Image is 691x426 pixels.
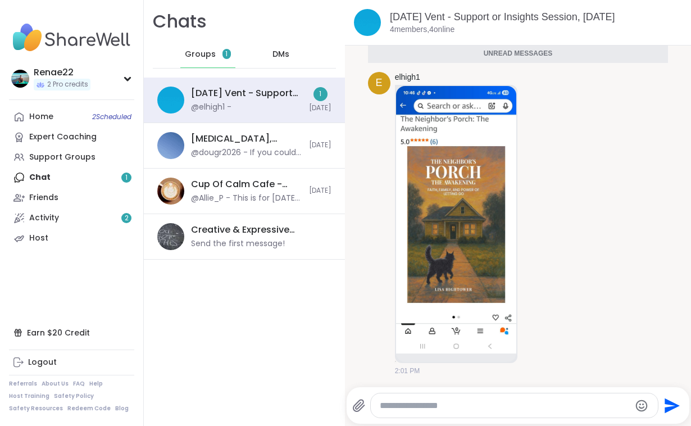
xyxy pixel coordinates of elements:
[157,223,184,250] img: Creative & Expressive Writing, Oct 11
[125,214,129,223] span: 2
[67,405,111,413] a: Redeem Code
[191,224,325,236] div: Creative & Expressive Writing, [DATE]
[157,178,184,205] img: Cup Of Calm Cafe - Glimmers, Oct 11
[9,147,134,167] a: Support Groups
[390,24,454,35] p: 4 members, 4 online
[89,380,103,388] a: Help
[354,9,381,36] img: Saturday Vent - Support or Insights Session, Oct 11
[29,192,58,203] div: Friends
[28,357,57,368] div: Logout
[29,132,97,143] div: Expert Coaching
[9,228,134,248] a: Host
[313,87,328,101] div: 1
[29,233,48,244] div: Host
[9,188,134,208] a: Friends
[376,75,383,90] span: e
[9,405,63,413] a: Safety Resources
[395,366,420,376] span: 2:01 PM
[191,178,302,191] div: Cup Of Calm Cafe - Glimmers, [DATE]
[73,380,85,388] a: FAQ
[9,208,134,228] a: Activity2
[396,86,516,354] img: Screenshot_20251008_104648_Amazon Shopping.jpg
[309,141,331,150] span: [DATE]
[191,193,302,204] div: @Allie_P - This is for [DATE] session. We are going to create our own affirmations. Fill in the b...
[185,49,216,60] span: Groups
[29,152,96,163] div: Support Groups
[635,399,648,413] button: Emoji picker
[395,72,420,83] a: elhigh1
[9,18,134,57] img: ShareWell Nav Logo
[54,392,94,400] a: Safety Policy
[191,102,231,113] div: @elhigh1 -
[92,112,131,121] span: 2 Scheduled
[42,380,69,388] a: About Us
[9,107,134,127] a: Home2Scheduled
[368,45,669,63] div: Unread messages
[191,147,302,158] div: @dougr2026 - If you could give your "past self" (right before the separation) one piece of advice...
[309,186,331,196] span: [DATE]
[29,212,59,224] div: Activity
[29,111,53,123] div: Home
[157,87,184,114] img: Saturday Vent - Support or Insights Session, Oct 11
[380,400,630,411] textarea: Type your message
[9,323,134,343] div: Earn $20 Credit
[272,49,289,60] span: DMs
[153,9,207,34] h1: Chats
[191,133,302,145] div: [MEDICAL_DATA], Separation, Divorce!, [DATE]
[191,238,285,250] div: Send the first message!
[157,132,184,159] img: Depression, Separation, Divorce!, Oct 11
[658,393,684,418] button: Send
[225,49,228,59] span: 1
[9,392,49,400] a: Host Training
[115,405,129,413] a: Blog
[34,66,90,79] div: Renae22
[47,80,88,89] span: 2 Pro credits
[9,380,37,388] a: Referrals
[390,11,615,22] a: [DATE] Vent - Support or Insights Session, [DATE]
[309,103,331,113] span: [DATE]
[9,127,134,147] a: Expert Coaching
[11,70,29,88] img: Renae22
[9,352,134,373] a: Logout
[191,87,302,99] div: [DATE] Vent - Support or Insights Session, [DATE]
